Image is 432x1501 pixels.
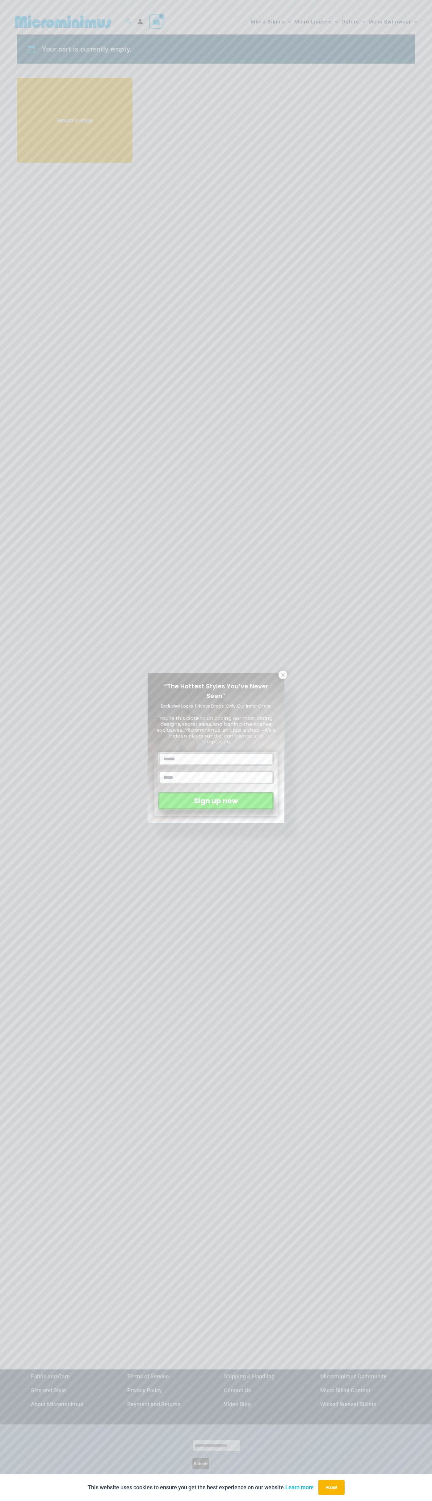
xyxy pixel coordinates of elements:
[285,1484,314,1490] a: Learn more
[158,792,274,810] button: Sign up now
[318,1480,345,1495] button: Accept
[157,715,275,745] span: You’re this close to unlocking our most daring designs, secret sales, and behind-the-scenes exclu...
[88,1483,314,1492] p: This website uses cookies to ensure you get the best experience on our website.
[161,703,271,709] span: Exclusive Looks. Private Drops. Only Our Inner Circle.
[279,671,287,679] button: Close
[164,682,268,700] span: “The Hottest Styles You’ve Never Seen”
